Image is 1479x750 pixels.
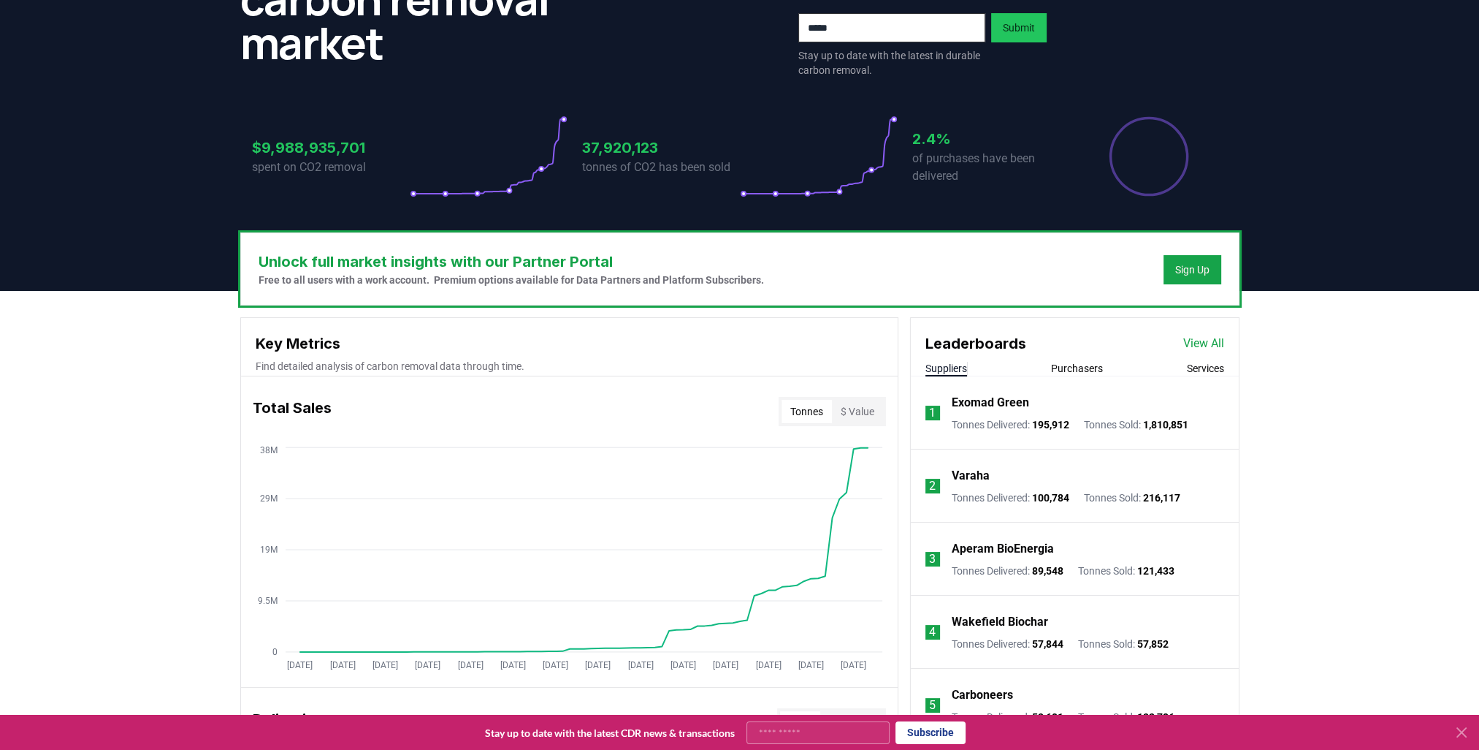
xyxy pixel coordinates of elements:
[755,660,781,670] tspan: [DATE]
[929,624,936,641] p: 4
[1163,255,1221,284] button: Sign Up
[912,150,1070,185] p: of purchases have been delivered
[257,596,277,606] tspan: 9.5M
[820,711,883,735] button: % of Sales
[929,550,936,568] p: 3
[952,490,1069,505] p: Tonnes Delivered :
[952,467,990,485] a: Varaha
[952,637,1063,651] p: Tonnes Delivered :
[256,359,883,374] p: Find detailed analysis of carbon removal data through time.
[287,660,313,670] tspan: [DATE]
[781,400,832,423] button: Tonnes
[1032,492,1069,504] span: 100,784
[713,660,738,670] tspan: [DATE]
[1032,638,1063,650] span: 57,844
[1078,637,1169,651] p: Tonnes Sold :
[952,417,1069,432] p: Tonnes Delivered :
[929,697,936,714] p: 5
[952,686,1013,704] a: Carboneers
[1143,492,1180,504] span: 216,117
[582,137,740,159] h3: 37,920,123
[1175,262,1209,277] a: Sign Up
[253,397,332,426] h3: Total Sales
[259,273,764,287] p: Free to all users with a work account. Premium options available for Data Partners and Platform S...
[329,660,355,670] tspan: [DATE]
[798,660,824,670] tspan: [DATE]
[952,710,1063,724] p: Tonnes Delivered :
[259,251,764,273] h3: Unlock full market insights with our Partner Portal
[500,660,525,670] tspan: [DATE]
[929,477,936,495] p: 2
[1078,710,1174,724] p: Tonnes Sold :
[415,660,440,670] tspan: [DATE]
[1183,335,1224,352] a: View All
[925,361,967,376] button: Suppliers
[780,711,820,735] button: Total
[585,660,611,670] tspan: [DATE]
[272,647,277,657] tspan: 0
[253,708,323,738] h3: Deliveries
[832,400,883,423] button: $ Value
[912,128,1070,150] h3: 2.4%
[952,540,1054,558] a: Aperam BioEnergia
[952,564,1063,578] p: Tonnes Delivered :
[543,660,568,670] tspan: [DATE]
[952,394,1029,412] a: Exomad Green
[259,545,277,555] tspan: 19M
[929,404,936,422] p: 1
[841,660,866,670] tspan: [DATE]
[372,660,398,670] tspan: [DATE]
[256,333,883,355] h3: Key Metrics
[1108,115,1190,197] div: Percentage of sales delivered
[1078,564,1174,578] p: Tonnes Sold :
[457,660,483,670] tspan: [DATE]
[1032,711,1063,723] span: 53,601
[798,48,985,77] p: Stay up to date with the latest in durable carbon removal.
[1051,361,1103,376] button: Purchasers
[1137,638,1169,650] span: 57,852
[1084,417,1188,432] p: Tonnes Sold :
[1137,711,1174,723] span: 132,786
[1143,419,1188,431] span: 1,810,851
[925,333,1026,355] h3: Leaderboards
[259,493,277,504] tspan: 29M
[582,159,740,176] p: tonnes of CO2 has been sold
[1137,565,1174,577] span: 121,433
[952,613,1048,631] a: Wakefield Biochar
[1032,419,1069,431] span: 195,912
[252,159,410,176] p: spent on CO2 removal
[1084,490,1180,505] p: Tonnes Sold :
[1032,565,1063,577] span: 89,548
[670,660,696,670] tspan: [DATE]
[259,445,277,455] tspan: 38M
[991,13,1047,42] button: Submit
[252,137,410,159] h3: $9,988,935,701
[1187,361,1224,376] button: Services
[627,660,653,670] tspan: [DATE]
